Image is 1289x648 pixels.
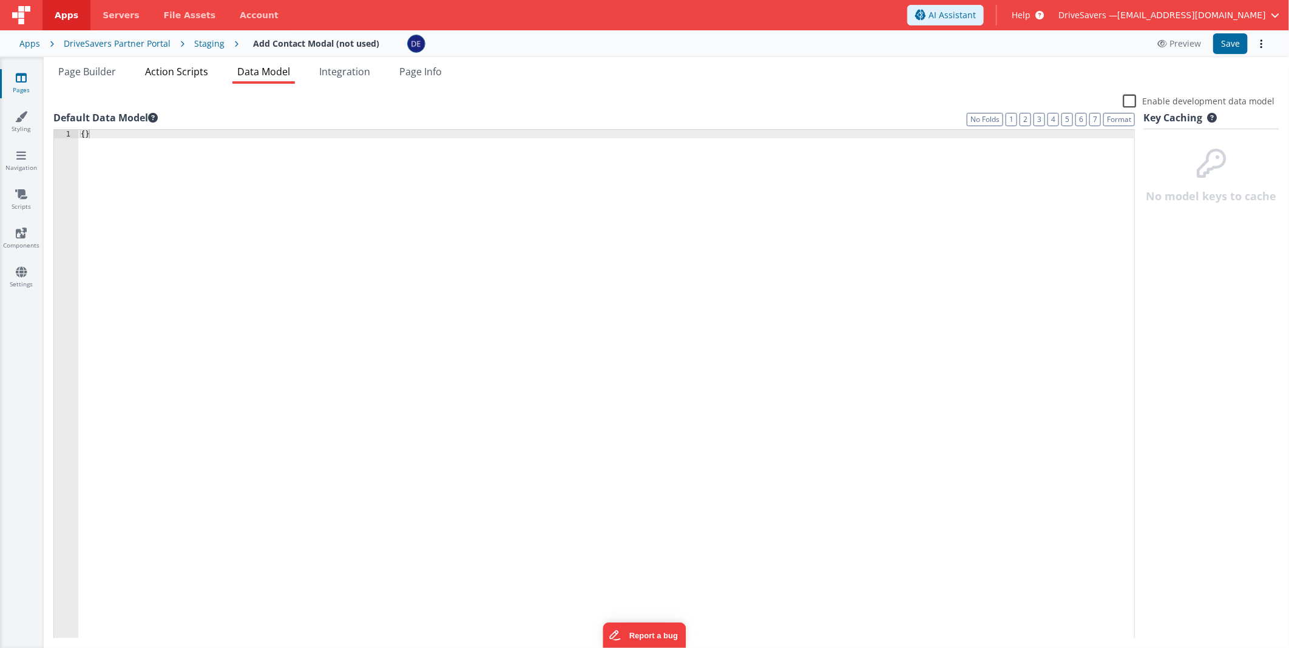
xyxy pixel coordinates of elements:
span: Help [1012,9,1030,21]
iframe: Marker.io feedback button [603,623,686,648]
button: 7 [1089,113,1101,126]
button: 6 [1075,113,1087,126]
p: No model keys to cache [1146,187,1277,204]
label: Enable development data model [1123,93,1274,107]
button: Format [1103,113,1135,126]
button: Options [1253,35,1270,52]
span: DriveSavers — [1058,9,1117,21]
button: 4 [1047,113,1059,126]
img: c1374c675423fc74691aaade354d0b4b [408,35,425,52]
span: Page Builder [58,65,116,78]
button: 2 [1020,113,1031,126]
button: Preview [1150,34,1208,53]
button: 1 [1006,113,1017,126]
span: Page Info [399,65,442,78]
button: 5 [1061,113,1073,126]
span: Servers [103,9,139,21]
button: Save [1213,33,1248,54]
h4: Key Caching [1143,113,1202,124]
div: Staging [194,38,225,50]
button: Default Data Model [53,110,158,125]
span: Data Model [237,65,290,78]
div: 1 [54,130,78,138]
span: File Assets [164,9,216,21]
span: Action Scripts [145,65,208,78]
button: DriveSavers — [EMAIL_ADDRESS][DOMAIN_NAME] [1058,9,1279,21]
div: DriveSavers Partner Portal [64,38,171,50]
span: [EMAIL_ADDRESS][DOMAIN_NAME] [1117,9,1266,21]
span: Integration [319,65,370,78]
span: AI Assistant [929,9,976,21]
button: 3 [1034,113,1045,126]
button: AI Assistant [907,5,984,25]
h4: Add Contact Modal (not used) [253,39,379,48]
span: Apps [55,9,78,21]
div: Apps [19,38,40,50]
button: No Folds [967,113,1003,126]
